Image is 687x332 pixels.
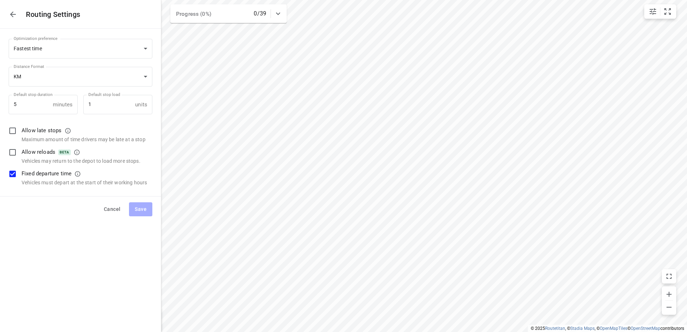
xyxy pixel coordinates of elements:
div: KM [14,74,141,80]
div: small contained button group [644,4,676,19]
span: Progress (0%) [176,11,211,17]
p: Maximum amount of time drivers may be late at a stop [22,136,152,143]
button: Cancel [98,202,126,216]
p: 0/39 [254,9,266,18]
a: OpenStreetMap [631,326,660,331]
p: Allow late stops [22,127,71,134]
li: © 2025 , © , © © contributors [531,326,684,331]
p: units [135,101,147,109]
div: Progress (0%)0/39 [170,4,287,23]
p: Fixed departure time [22,170,81,177]
button: Fit zoom [660,4,675,19]
span: Cancel [104,205,120,214]
a: Stadia Maps [570,326,595,331]
button: Map settings [646,4,660,19]
p: minutes [53,101,73,109]
p: Vehicles may return to the depot to load more stops. [22,157,152,165]
p: Vehicles must depart at the start of their working hours [22,179,147,186]
a: OpenMapTiles [600,326,627,331]
p: Routing Settings [26,9,155,20]
a: Routetitan [545,326,565,331]
div: KM [9,67,152,87]
p: Allow reloads [22,148,80,156]
span: BETA [58,149,70,155]
div: Fastest time [9,39,152,59]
